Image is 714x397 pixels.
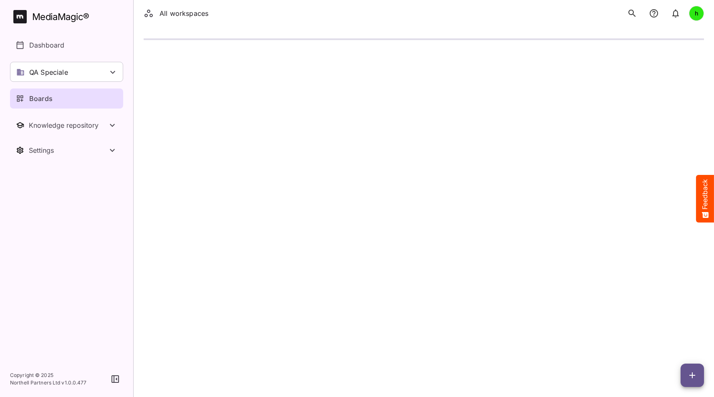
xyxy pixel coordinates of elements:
[29,40,64,50] p: Dashboard
[689,6,704,21] div: h
[10,35,123,55] a: Dashboard
[10,89,123,109] a: Boards
[10,140,123,160] nav: Settings
[624,5,641,22] button: search
[667,5,684,22] button: notifications
[29,94,53,104] p: Boards
[32,10,89,24] div: MediaMagic ®
[10,379,87,387] p: Northell Partners Ltd v 1.0.0.477
[10,115,123,135] nav: Knowledge repository
[29,146,107,154] div: Settings
[13,10,123,23] a: MediaMagic®
[29,67,68,77] p: QA Speciale
[646,5,662,22] button: notifications
[10,115,123,135] button: Toggle Knowledge repository
[29,121,107,129] div: Knowledge repository
[10,372,87,379] p: Copyright © 2025
[696,175,714,223] button: Feedback
[10,140,123,160] button: Toggle Settings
